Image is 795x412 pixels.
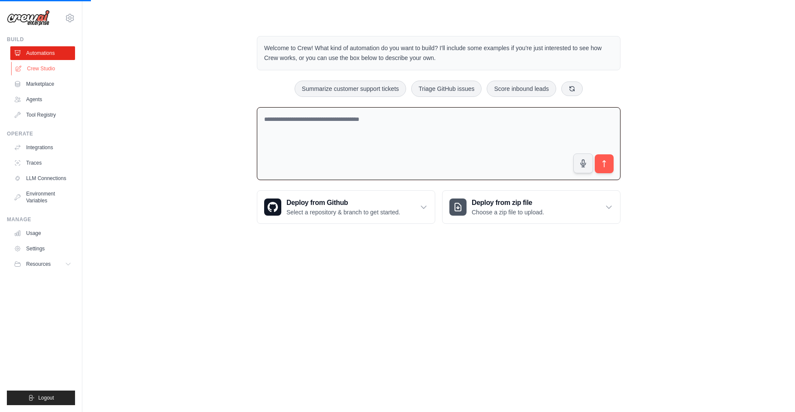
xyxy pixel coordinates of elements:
[286,198,400,208] h3: Deploy from Github
[264,43,613,63] p: Welcome to Crew! What kind of automation do you want to build? I'll include some examples if you'...
[26,261,51,268] span: Resources
[11,62,76,75] a: Crew Studio
[472,208,544,217] p: Choose a zip file to upload.
[286,208,400,217] p: Select a repository & branch to get started.
[7,216,75,223] div: Manage
[10,141,75,154] a: Integrations
[752,371,795,412] iframe: Chat Widget
[10,226,75,240] a: Usage
[295,81,406,97] button: Summarize customer support tickets
[7,391,75,405] button: Logout
[411,81,482,97] button: Triage GitHub issues
[7,36,75,43] div: Build
[7,130,75,137] div: Operate
[38,394,54,401] span: Logout
[10,93,75,106] a: Agents
[10,257,75,271] button: Resources
[487,81,556,97] button: Score inbound leads
[7,10,50,26] img: Logo
[10,242,75,256] a: Settings
[10,187,75,208] a: Environment Variables
[10,108,75,122] a: Tool Registry
[10,77,75,91] a: Marketplace
[10,171,75,185] a: LLM Connections
[10,156,75,170] a: Traces
[10,46,75,60] a: Automations
[472,198,544,208] h3: Deploy from zip file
